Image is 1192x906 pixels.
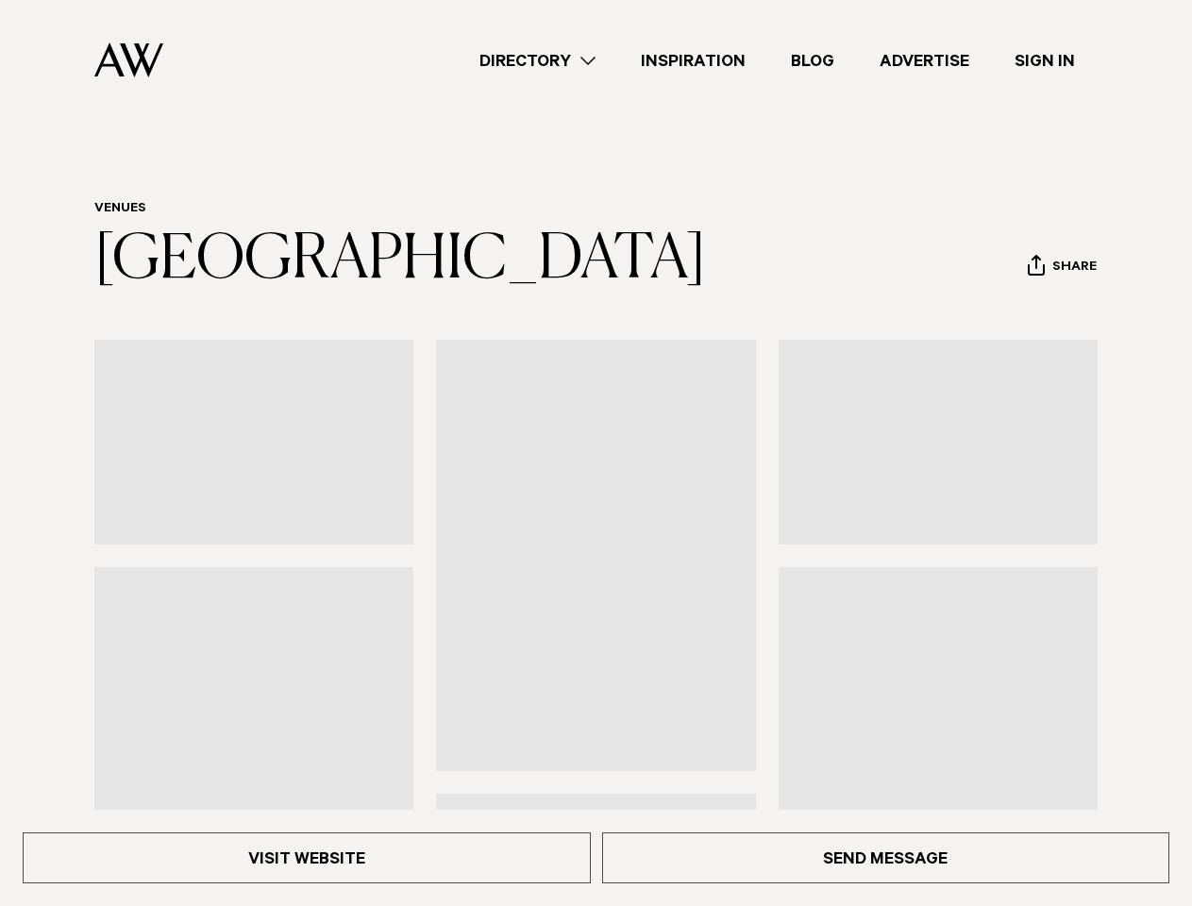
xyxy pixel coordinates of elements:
a: Venues [94,202,146,217]
a: Advertise [857,48,992,74]
a: [GEOGRAPHIC_DATA] [94,230,706,291]
button: Share [1027,254,1098,282]
a: Blog [768,48,857,74]
a: Send Message [602,832,1170,883]
a: Directory [457,48,618,74]
img: Auckland Weddings Logo [94,42,163,77]
a: Sign In [992,48,1098,74]
a: Visit Website [23,832,591,883]
a: Inspiration [618,48,768,74]
span: Share [1052,260,1097,277]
